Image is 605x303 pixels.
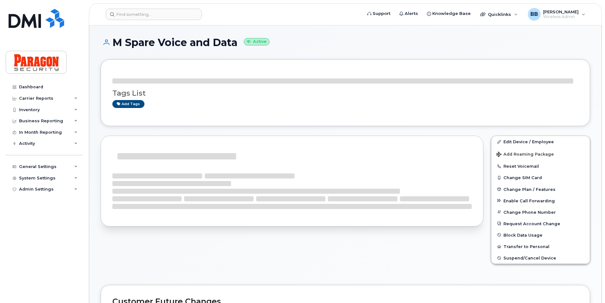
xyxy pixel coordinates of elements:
[491,160,590,172] button: Reset Voicemail
[491,252,590,264] button: Suspend/Cancel Device
[503,187,555,192] span: Change Plan / Features
[491,184,590,195] button: Change Plan / Features
[491,229,590,241] button: Block Data Usage
[101,37,590,48] h1: M Spare Voice and Data
[491,241,590,252] button: Transfer to Personal
[491,195,590,206] button: Enable Call Forwarding
[244,38,269,45] small: Active
[112,89,578,97] h3: Tags List
[491,218,590,229] button: Request Account Change
[503,198,555,203] span: Enable Call Forwarding
[491,172,590,183] button: Change SIM Card
[491,136,590,147] a: Edit Device / Employee
[491,147,590,160] button: Add Roaming Package
[503,256,556,260] span: Suspend/Cancel Device
[491,206,590,218] button: Change Phone Number
[496,152,554,158] span: Add Roaming Package
[112,100,144,108] a: Add tags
